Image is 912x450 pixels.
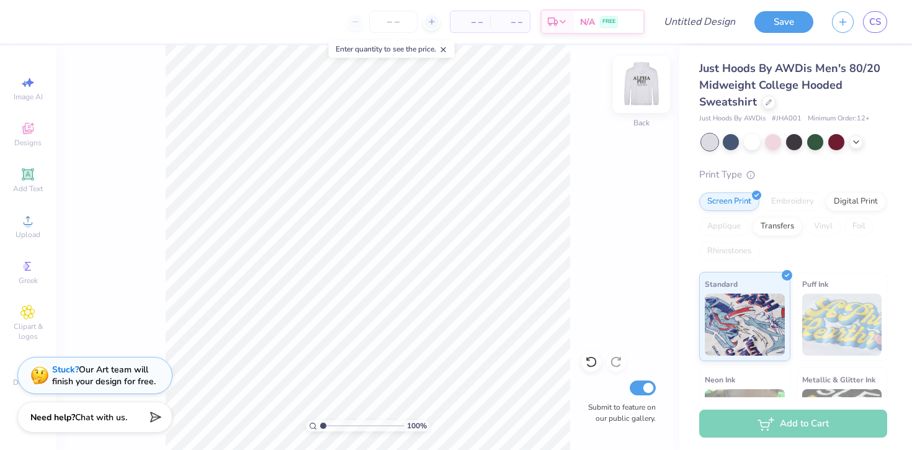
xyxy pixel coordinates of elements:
span: Standard [705,277,738,290]
img: Puff Ink [802,294,882,356]
span: – – [458,16,483,29]
span: Puff Ink [802,277,828,290]
span: Just Hoods By AWDis Men's 80/20 Midweight College Hooded Sweatshirt [699,61,880,109]
input: Untitled Design [654,9,745,34]
div: Back [633,117,650,128]
span: Clipart & logos [6,322,50,341]
button: Save [754,11,813,33]
div: Our Art team will finish your design for free. [52,364,156,387]
div: Applique [699,217,749,236]
span: Designs [14,138,42,148]
div: Screen Print [699,192,759,211]
span: Image AI [14,92,43,102]
span: Minimum Order: 12 + [808,114,870,124]
img: Standard [705,294,785,356]
div: Transfers [753,217,802,236]
span: Upload [16,230,40,240]
span: Neon Ink [705,373,735,386]
div: Foil [844,217,874,236]
span: Chat with us. [75,412,127,423]
span: Metallic & Glitter Ink [802,373,875,386]
strong: Need help? [30,412,75,423]
label: Submit to feature on our public gallery. [581,402,656,424]
span: Add Text [13,184,43,194]
span: # JHA001 [772,114,802,124]
div: Enter quantity to see the price. [329,40,455,58]
div: Rhinestones [699,242,759,261]
div: Embroidery [763,192,822,211]
img: Back [617,60,666,109]
span: Decorate [13,377,43,387]
div: Vinyl [806,217,841,236]
span: N/A [580,16,595,29]
span: FREE [602,17,615,26]
strong: Stuck? [52,364,79,376]
span: CS [869,15,881,29]
div: Print Type [699,168,887,182]
span: – – [498,16,522,29]
a: CS [863,11,887,33]
span: Just Hoods By AWDis [699,114,766,124]
input: – – [369,11,418,33]
span: 100 % [407,420,427,431]
span: Greek [19,276,38,286]
div: Digital Print [826,192,886,211]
